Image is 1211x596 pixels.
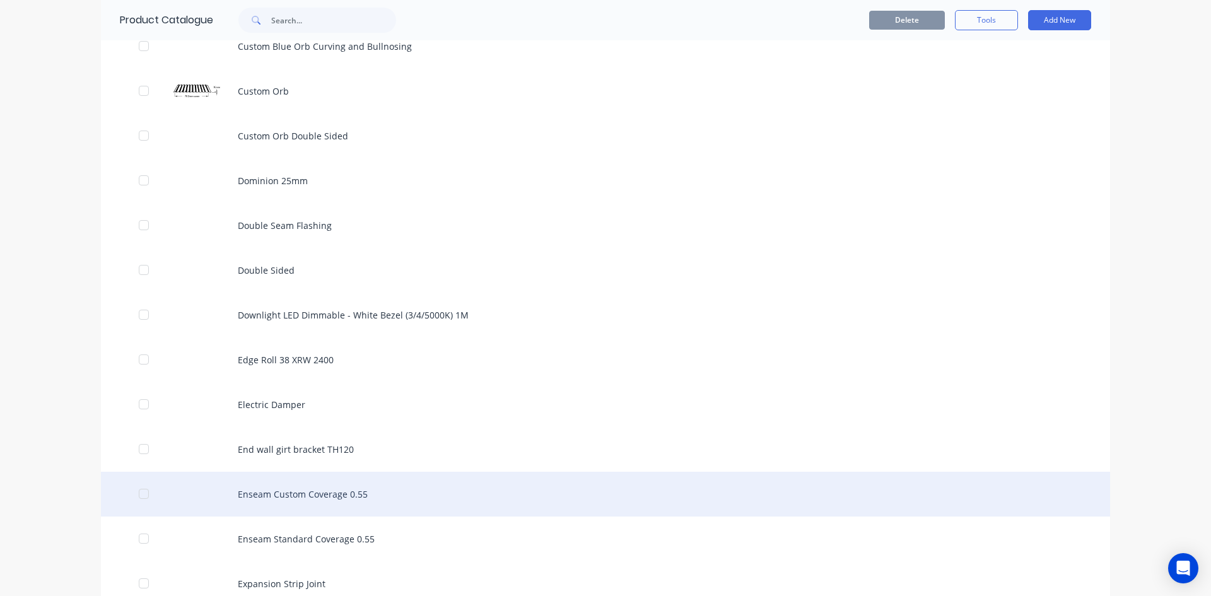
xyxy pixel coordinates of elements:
[955,10,1018,30] button: Tools
[271,8,396,33] input: Search...
[101,517,1110,561] div: Enseam Standard Coverage 0.55
[1028,10,1091,30] button: Add New
[101,158,1110,203] div: Dominion 25mm
[101,24,1110,69] div: Custom Blue Orb Curving and Bullnosing
[869,11,945,30] button: Delete
[101,427,1110,472] div: End wall girt bracket TH120
[101,248,1110,293] div: Double Sided
[101,114,1110,158] div: Custom Orb Double Sided
[101,337,1110,382] div: Edge Roll 38 XRW 2400
[101,472,1110,517] div: Enseam Custom Coverage 0.55
[101,382,1110,427] div: Electric Damper
[1168,553,1198,583] div: Open Intercom Messenger
[101,69,1110,114] div: Custom OrbCustom Orb
[101,203,1110,248] div: Double Seam Flashing
[101,293,1110,337] div: Downlight LED Dimmable - White Bezel (3/4/5000K) 1M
